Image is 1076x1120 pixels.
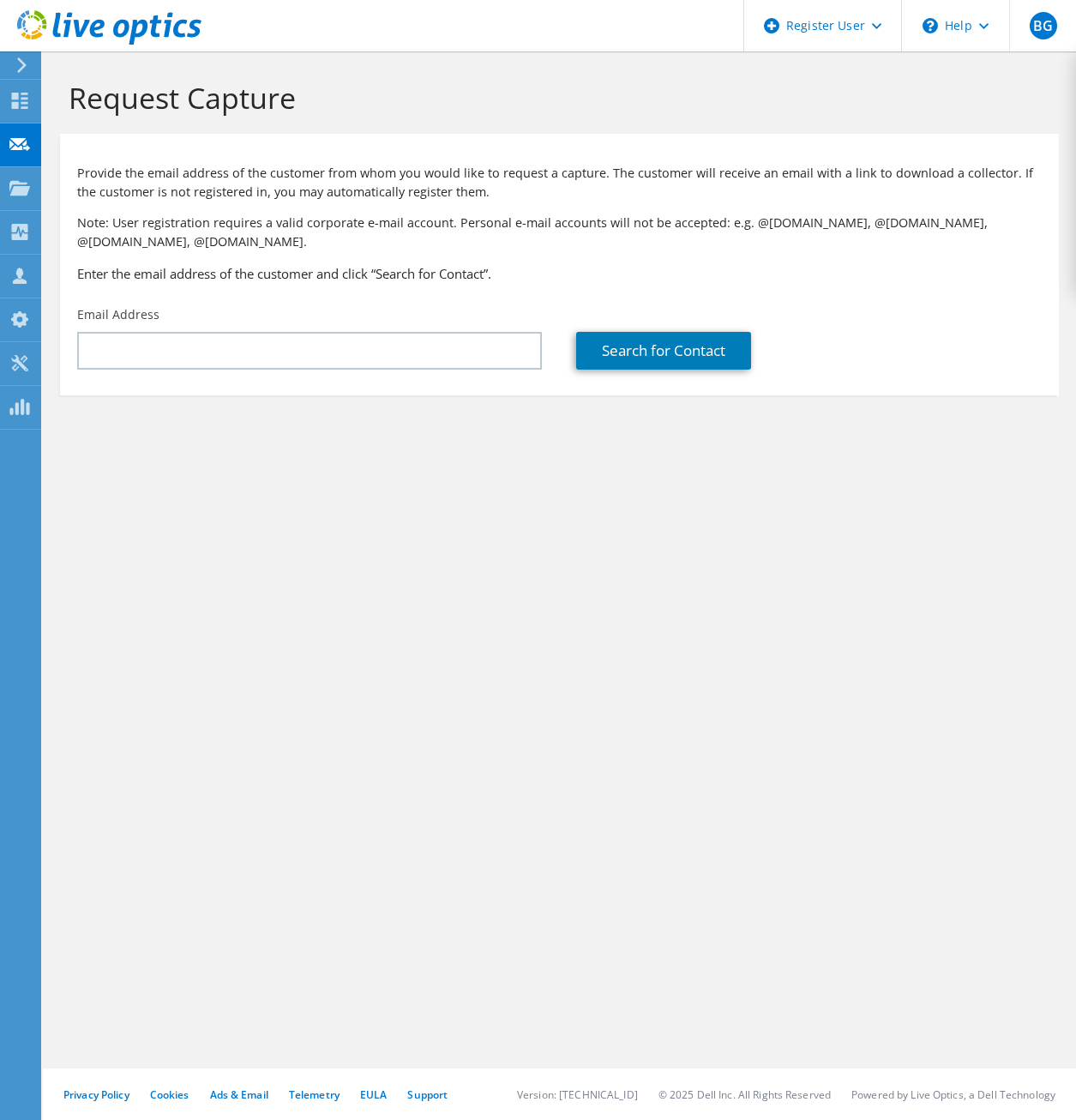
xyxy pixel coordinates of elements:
a: Ads & Email [210,1087,268,1102]
p: Note: User registration requires a valid corporate e-mail account. Personal e-mail accounts will ... [77,214,1042,251]
a: EULA [360,1087,387,1102]
h1: Request Capture [69,80,1042,116]
a: Search for Contact [576,332,751,370]
a: Privacy Policy [63,1087,129,1102]
p: Provide the email address of the customer from whom you would like to request a capture. The cust... [77,164,1042,202]
a: Cookies [150,1087,189,1102]
a: Telemetry [289,1087,340,1102]
h3: Enter the email address of the customer and click “Search for Contact”. [77,264,1042,283]
svg: \n [923,18,938,33]
a: Support [407,1087,448,1102]
li: Version: [TECHNICAL_ID] [517,1087,638,1102]
li: © 2025 Dell Inc. All Rights Reserved [658,1087,831,1102]
span: BG [1030,12,1057,39]
label: Email Address [77,306,159,323]
li: Powered by Live Optics, a Dell Technology [851,1087,1055,1102]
